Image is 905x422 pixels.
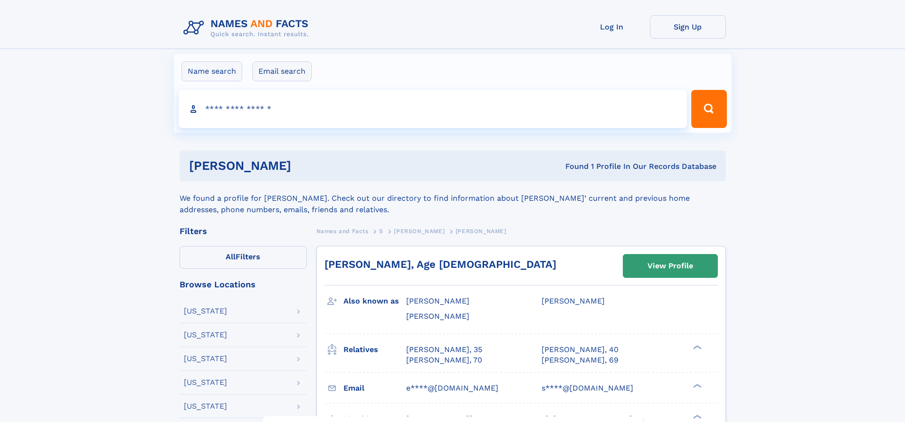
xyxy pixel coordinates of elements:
a: [PERSON_NAME], 69 [542,355,619,365]
span: [PERSON_NAME] [394,228,445,235]
label: Filters [180,246,307,269]
span: [PERSON_NAME] [456,228,506,235]
div: ❯ [691,344,702,350]
div: We found a profile for [PERSON_NAME]. Check out our directory to find information about [PERSON_N... [180,181,726,216]
h1: [PERSON_NAME] [189,160,429,172]
div: Browse Locations [180,280,307,289]
a: [PERSON_NAME] [394,225,445,237]
h3: Relatives [343,342,406,358]
a: Sign Up [650,15,726,39]
div: [US_STATE] [184,331,227,339]
div: Filters [180,227,307,236]
div: View Profile [648,255,693,277]
div: [US_STATE] [184,402,227,410]
a: S [379,225,383,237]
button: Search Button [691,90,726,128]
label: Name search [181,61,242,81]
a: [PERSON_NAME], Age [DEMOGRAPHIC_DATA] [324,258,556,270]
a: [PERSON_NAME], 35 [406,344,482,355]
a: Log In [574,15,650,39]
a: [PERSON_NAME], 70 [406,355,482,365]
span: All [226,252,236,261]
img: Logo Names and Facts [180,15,316,41]
div: [US_STATE] [184,307,227,315]
span: S [379,228,383,235]
div: [US_STATE] [184,355,227,363]
div: Found 1 Profile In Our Records Database [428,161,716,172]
div: [US_STATE] [184,379,227,386]
label: Email search [252,61,312,81]
a: View Profile [623,255,717,277]
div: ❯ [691,383,702,389]
span: [PERSON_NAME] [542,296,605,305]
h3: Also known as [343,293,406,309]
div: ❯ [691,413,702,420]
span: [PERSON_NAME] [406,312,469,321]
input: search input [179,90,687,128]
span: [PERSON_NAME] [406,296,469,305]
a: [PERSON_NAME], 40 [542,344,619,355]
a: Names and Facts [316,225,369,237]
h3: Email [343,380,406,396]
